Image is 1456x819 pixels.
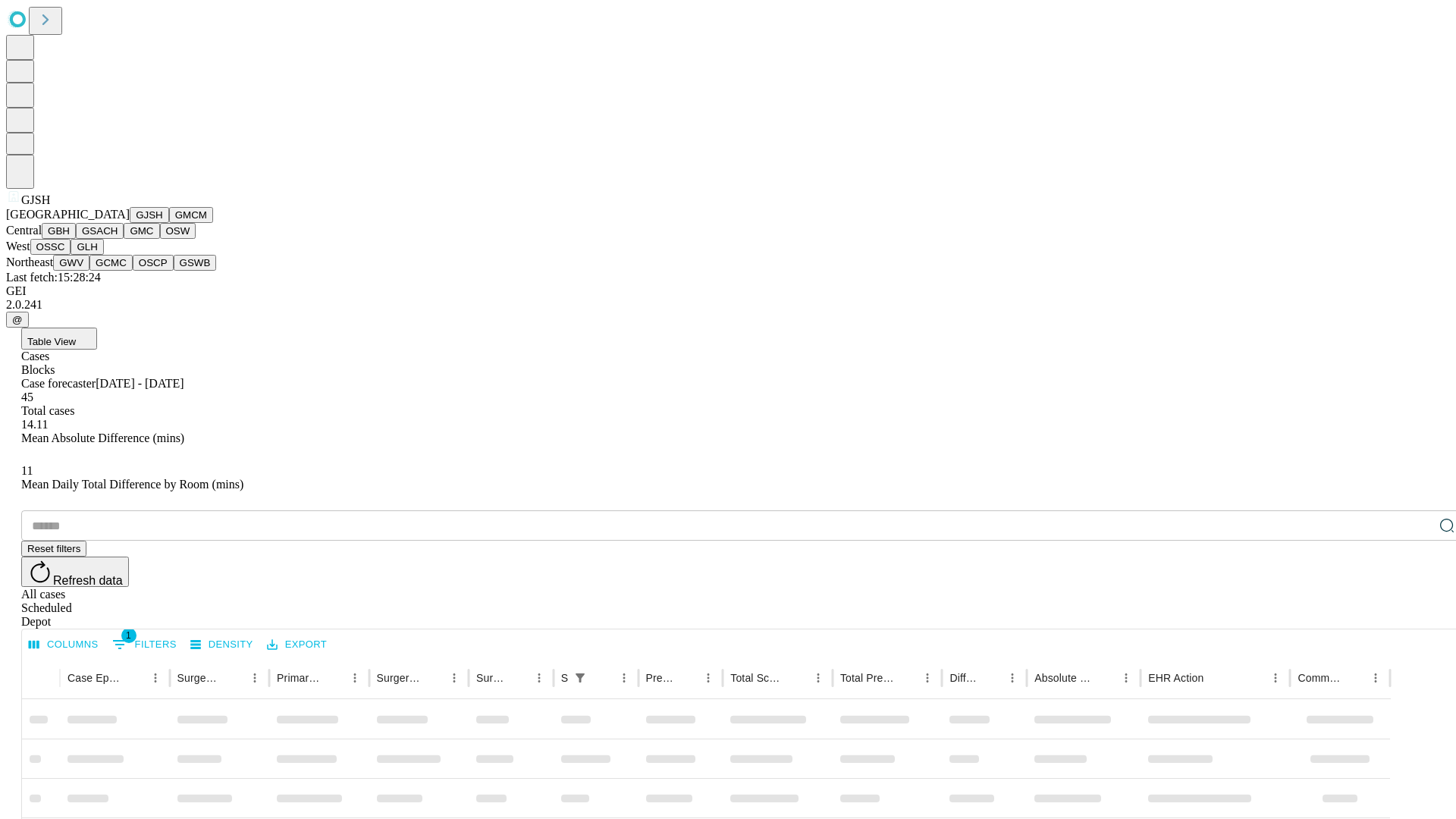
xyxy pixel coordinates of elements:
button: GMCM [169,207,213,223]
button: Density [187,633,257,657]
span: @ [12,314,23,325]
span: Total cases [21,404,74,417]
button: Sort [1094,667,1116,689]
button: Sort [592,667,613,689]
div: Surgeon Name [177,672,221,684]
button: Menu [1002,667,1023,689]
span: Northeast [6,256,53,268]
div: Total Predicted Duration [840,672,895,684]
span: Mean Daily Total Difference by Room (mins) [21,478,243,491]
button: Show filters [570,667,591,689]
span: 14.11 [21,418,48,431]
span: 45 [21,391,33,403]
div: Absolute Difference [1034,672,1093,684]
button: Refresh data [21,557,129,587]
button: @ [6,312,29,328]
span: Mean Absolute Difference (mins) [21,431,184,444]
button: GMC [124,223,159,239]
button: Table View [21,328,97,350]
button: Sort [124,667,145,689]
span: West [6,240,30,253]
button: Menu [1116,667,1137,689]
div: Comments [1298,672,1341,684]
button: GWV [53,255,89,271]
span: Central [6,224,42,237]
span: [DATE] - [DATE] [96,377,184,390]
button: Reset filters [21,541,86,557]
button: Menu [1265,667,1286,689]
button: Menu [244,667,265,689]
button: Sort [223,667,244,689]
button: Menu [613,667,635,689]
button: Menu [917,667,938,689]
button: GBH [42,223,76,239]
button: Menu [444,667,465,689]
button: Sort [422,667,444,689]
button: OSSC [30,239,71,255]
button: Menu [808,667,829,689]
div: EHR Action [1148,672,1203,684]
span: Last fetch: 15:28:24 [6,271,101,284]
button: Menu [1365,667,1386,689]
span: Table View [27,336,76,347]
button: Sort [786,667,808,689]
button: OSCP [133,255,174,271]
button: OSW [160,223,196,239]
div: Case Epic Id [67,672,122,684]
button: Sort [981,667,1002,689]
div: Total Scheduled Duration [730,672,785,684]
span: 1 [121,628,136,643]
div: Primary Service [277,672,321,684]
button: GLH [71,239,103,255]
span: 11 [21,464,33,477]
span: Reset filters [27,543,80,554]
button: Sort [1205,667,1226,689]
button: GSACH [76,223,124,239]
div: 1 active filter [570,667,591,689]
button: GJSH [130,207,169,223]
div: Surgery Name [377,672,421,684]
span: [GEOGRAPHIC_DATA] [6,208,130,221]
button: GSWB [174,255,217,271]
button: Menu [344,667,366,689]
div: GEI [6,284,1450,298]
span: GJSH [21,193,50,206]
button: Show filters [108,632,180,657]
button: Sort [323,667,344,689]
button: Sort [676,667,698,689]
button: Select columns [25,633,102,657]
div: 2.0.241 [6,298,1450,312]
span: Refresh data [53,574,123,587]
button: Export [263,633,331,657]
button: Sort [1344,667,1365,689]
div: Surgery Date [476,672,506,684]
button: GCMC [89,255,133,271]
div: Difference [949,672,979,684]
button: Menu [529,667,550,689]
div: Predicted In Room Duration [646,672,676,684]
button: Sort [507,667,529,689]
button: Sort [896,667,917,689]
button: Menu [698,667,719,689]
div: Scheduled In Room Duration [561,672,568,684]
button: Menu [145,667,166,689]
span: Case forecaster [21,377,96,390]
